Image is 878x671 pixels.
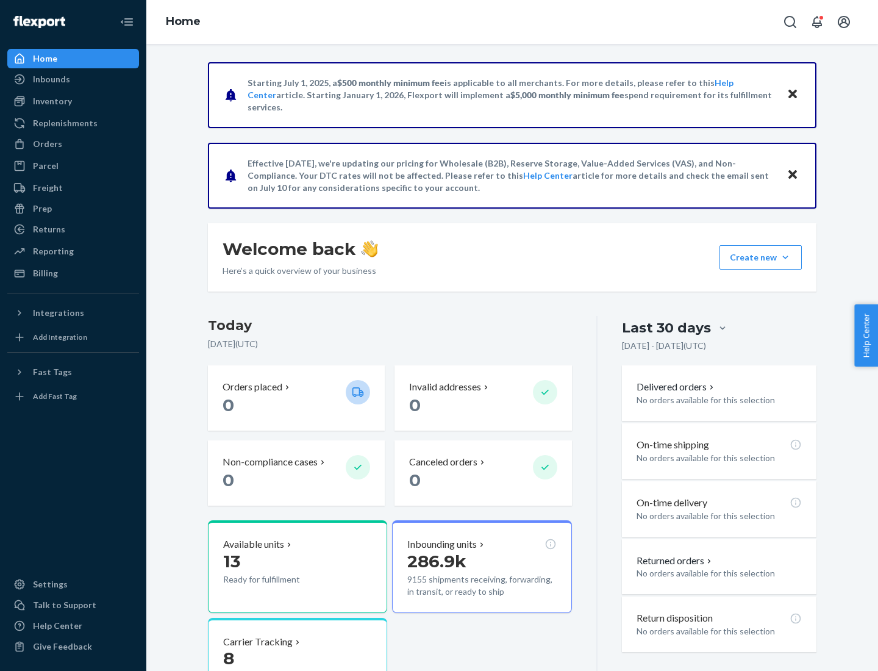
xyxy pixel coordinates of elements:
[637,567,802,579] p: No orders available for this selection
[223,380,282,394] p: Orders placed
[7,49,139,68] a: Home
[785,167,801,184] button: Close
[785,86,801,104] button: Close
[33,640,92,653] div: Give Feedback
[637,625,802,637] p: No orders available for this selection
[407,537,477,551] p: Inbounding units
[33,366,72,378] div: Fast Tags
[7,616,139,636] a: Help Center
[7,387,139,406] a: Add Fast Tag
[832,10,856,34] button: Open account menu
[7,199,139,218] a: Prep
[223,573,336,586] p: Ready for fulfillment
[33,578,68,590] div: Settings
[409,455,477,469] p: Canceled orders
[7,328,139,347] a: Add Integration
[394,365,571,431] button: Invalid addresses 0
[208,338,572,350] p: [DATE] ( UTC )
[7,303,139,323] button: Integrations
[719,245,802,270] button: Create new
[223,395,234,415] span: 0
[208,316,572,335] h3: Today
[854,304,878,367] button: Help Center
[409,470,421,490] span: 0
[805,10,829,34] button: Open notifications
[33,160,59,172] div: Parcel
[33,117,98,129] div: Replenishments
[7,178,139,198] a: Freight
[33,182,63,194] div: Freight
[223,648,234,669] span: 8
[361,240,378,257] img: hand-wave emoji
[778,10,802,34] button: Open Search Box
[33,245,74,257] div: Reporting
[33,52,57,65] div: Home
[407,573,556,598] p: 9155 shipments receiving, forwarding, in transit, or ready to ship
[223,635,293,649] p: Carrier Tracking
[33,391,77,401] div: Add Fast Tag
[7,91,139,111] a: Inventory
[394,440,571,506] button: Canceled orders 0
[223,265,378,277] p: Here’s a quick overview of your business
[622,318,711,337] div: Last 30 days
[637,394,802,406] p: No orders available for this selection
[523,170,573,181] a: Help Center
[7,264,139,283] a: Billing
[409,395,421,415] span: 0
[7,113,139,133] a: Replenishments
[33,620,82,632] div: Help Center
[223,455,318,469] p: Non-compliance cases
[7,242,139,261] a: Reporting
[208,365,385,431] button: Orders placed 0
[166,15,201,28] a: Home
[337,77,444,88] span: $500 monthly minimum fee
[33,332,87,342] div: Add Integration
[156,4,210,40] ol: breadcrumbs
[622,340,706,352] p: [DATE] - [DATE] ( UTC )
[208,520,387,613] button: Available units13Ready for fulfillment
[637,452,802,464] p: No orders available for this selection
[7,156,139,176] a: Parcel
[33,223,65,235] div: Returns
[33,73,70,85] div: Inbounds
[7,362,139,382] button: Fast Tags
[637,438,709,452] p: On-time shipping
[637,611,713,625] p: Return disposition
[510,90,624,100] span: $5,000 monthly minimum fee
[7,575,139,594] a: Settings
[392,520,571,613] button: Inbounding units286.9k9155 shipments receiving, forwarding, in transit, or ready to ship
[223,537,284,551] p: Available units
[223,238,378,260] h1: Welcome back
[248,157,775,194] p: Effective [DATE], we're updating our pricing for Wholesale (B2B), Reserve Storage, Value-Added Se...
[13,16,65,28] img: Flexport logo
[637,380,716,394] button: Delivered orders
[407,551,466,572] span: 286.9k
[409,380,481,394] p: Invalid addresses
[248,77,775,113] p: Starting July 1, 2025, a is applicable to all merchants. For more details, please refer to this a...
[7,595,139,615] a: Talk to Support
[7,220,139,239] a: Returns
[7,134,139,154] a: Orders
[208,440,385,506] button: Non-compliance cases 0
[33,203,52,215] div: Prep
[33,95,72,107] div: Inventory
[115,10,139,34] button: Close Navigation
[637,554,714,568] button: Returned orders
[7,637,139,656] button: Give Feedback
[637,496,707,510] p: On-time delivery
[7,70,139,89] a: Inbounds
[637,510,802,522] p: No orders available for this selection
[33,138,62,150] div: Orders
[223,470,234,490] span: 0
[33,307,84,319] div: Integrations
[33,599,96,611] div: Talk to Support
[33,267,58,279] div: Billing
[223,551,240,572] span: 13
